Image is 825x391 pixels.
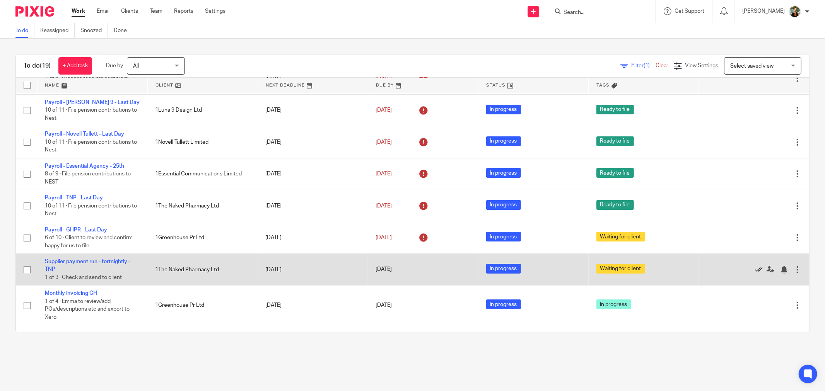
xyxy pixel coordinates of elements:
a: Clients [121,7,138,15]
td: 1The Naked Pharmacy Ltd [147,254,258,286]
a: Reassigned [40,23,75,38]
span: Ready to file [596,105,634,114]
td: 1Essential Communications Limited [147,158,258,190]
a: + Add task [58,57,92,75]
td: 1Greenhouse Pr Ltd [147,286,258,325]
span: (19) [40,63,51,69]
img: Photo2.jpg [789,5,801,18]
span: In progress [486,232,521,241]
span: 10 of 11 · File pension contributions to Nest [45,203,137,217]
span: Ready to file [596,136,634,146]
a: Payroll - TNP - Last Day [45,195,103,201]
td: [DATE] [258,190,368,222]
td: [DATE] [258,222,368,253]
span: Filter [631,63,656,68]
span: In progress [486,200,521,210]
a: Done [114,23,133,38]
td: [DATE] [258,158,368,190]
span: In progress [486,105,521,114]
span: 10 of 11 · File pension contributions to Nest [45,139,137,153]
h1: To do [24,62,51,70]
a: Mark as done [755,266,767,274]
span: [DATE] [376,139,392,145]
span: Get Support [675,8,704,14]
img: Pixie [15,6,54,17]
td: 1The Naked Pharmacy Ltd [147,190,258,222]
span: In progress [486,136,521,146]
span: 1 of 3 · Check and send to client [45,275,122,280]
a: Email [97,7,109,15]
span: [DATE] [376,267,392,272]
span: 8 of 9 · File pension contributions to NEST [45,171,131,185]
span: In progress [596,299,631,309]
a: Payroll - [PERSON_NAME] 9 - Last Day [45,100,140,105]
a: Supplier payment run - fortnightly - TNP [45,259,130,272]
a: Payroll - Novell Tullett - Last Day [45,131,124,137]
td: 1Luna 9 Design Ltd [147,94,258,126]
td: [DATE] [258,254,368,286]
span: Waiting for client [596,232,645,241]
span: In progress [486,299,521,309]
span: Ready to file [596,200,634,210]
a: Team [150,7,162,15]
span: 6 of 10 · Client to review and confirm happy for us to file [45,235,133,248]
a: Payroll - Essential Agency - 25th [45,163,124,169]
span: In progress [486,168,521,178]
td: [DATE] [258,94,368,126]
span: In progress [486,264,521,274]
p: [PERSON_NAME] [742,7,785,15]
span: All [133,63,139,69]
a: Settings [205,7,225,15]
span: Select saved view [730,63,774,69]
td: [DATE] [258,286,368,325]
a: To do [15,23,34,38]
td: 1Novell Tullett Limited [147,126,258,158]
p: Due by [106,62,123,70]
span: [DATE] [376,303,392,308]
a: Clear [656,63,668,68]
a: Reports [174,7,193,15]
span: Waiting for client [596,264,645,274]
span: [DATE] [376,171,392,177]
span: (1) [644,63,650,68]
span: Ready to file [596,168,634,178]
td: 1Greenhouse Pr Ltd [147,222,258,253]
span: 10 of 11 · File pension contributions to Nest [45,107,137,121]
span: [DATE] [376,203,392,209]
td: [DATE] [258,325,368,353]
a: Work [72,7,85,15]
a: Payroll - GHPR - Last Day [45,227,107,233]
span: Tags [596,83,610,87]
td: [DATE] [258,126,368,158]
span: [DATE] [376,235,392,240]
input: Search [563,9,632,16]
span: 1 of 4 · Emma to review/add POs/descriptions etc and export to Xero [45,299,130,320]
span: [DATE] [376,107,392,113]
a: Snoozed [80,23,108,38]
span: View Settings [685,63,718,68]
a: Monthly invoicing GH [45,291,97,296]
td: 1Greenhouse Communications Holdings Limited [147,325,258,353]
